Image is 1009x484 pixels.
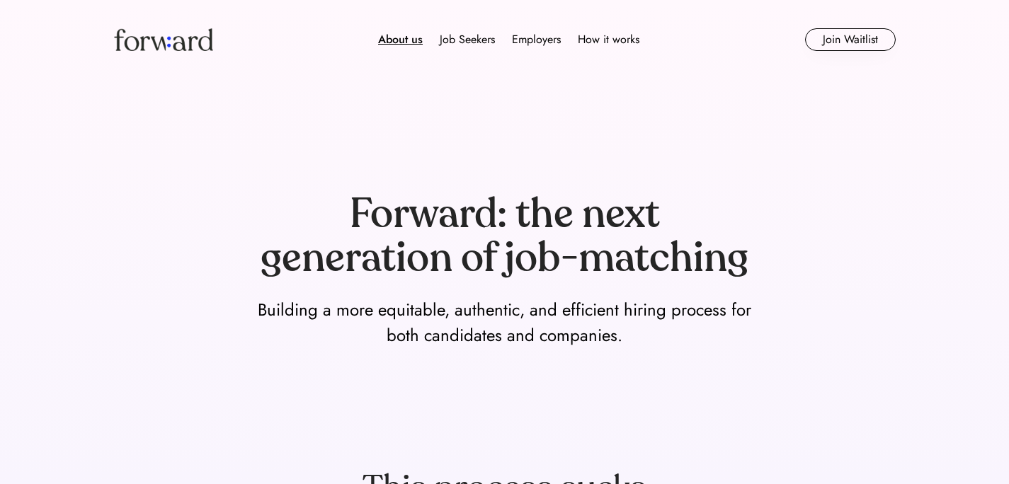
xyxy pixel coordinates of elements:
[114,28,213,51] img: Forward logo
[440,31,495,48] div: Job Seekers
[578,31,639,48] div: How it works
[805,28,896,51] button: Join Waitlist
[250,192,760,280] div: Forward: the next generation of job-matching
[512,31,561,48] div: Employers
[250,297,760,348] div: Building a more equitable, authentic, and efficient hiring process for both candidates and compan...
[378,31,423,48] div: About us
